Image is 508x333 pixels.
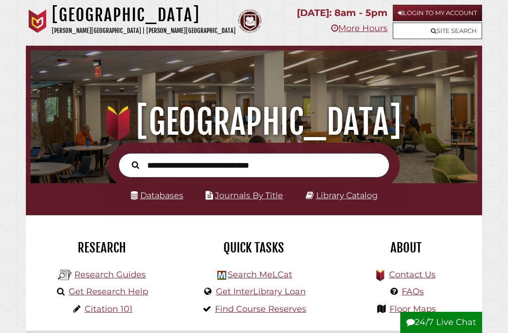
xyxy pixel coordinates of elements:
a: FAQs [402,286,424,297]
h2: Research [33,240,171,256]
a: Site Search [393,23,482,39]
a: Citation 101 [85,304,133,314]
a: Journals By Title [215,190,283,200]
a: More Hours [331,23,388,33]
p: [PERSON_NAME][GEOGRAPHIC_DATA] | [PERSON_NAME][GEOGRAPHIC_DATA] [52,25,236,36]
a: Get InterLibrary Loan [216,286,306,297]
img: Hekman Library Logo [58,268,72,282]
button: Search [127,159,144,171]
h1: [GEOGRAPHIC_DATA] [38,101,470,143]
a: Contact Us [389,269,436,280]
a: Login to My Account [393,5,482,21]
a: Floor Maps [389,304,436,314]
h1: [GEOGRAPHIC_DATA] [52,5,236,25]
i: Search [132,161,139,170]
h2: Quick Tasks [185,240,323,256]
a: Get Research Help [69,286,148,297]
a: Search MeLCat [228,269,292,280]
img: Hekman Library Logo [217,271,226,280]
a: Find Course Reserves [215,304,306,314]
img: Calvin Theological Seminary [238,9,262,33]
a: Library Catalog [316,190,378,200]
a: Research Guides [74,269,146,280]
a: Databases [131,190,183,200]
p: [DATE]: 8am - 5pm [297,5,388,21]
img: Calvin University [26,9,49,33]
h2: About [337,240,475,256]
